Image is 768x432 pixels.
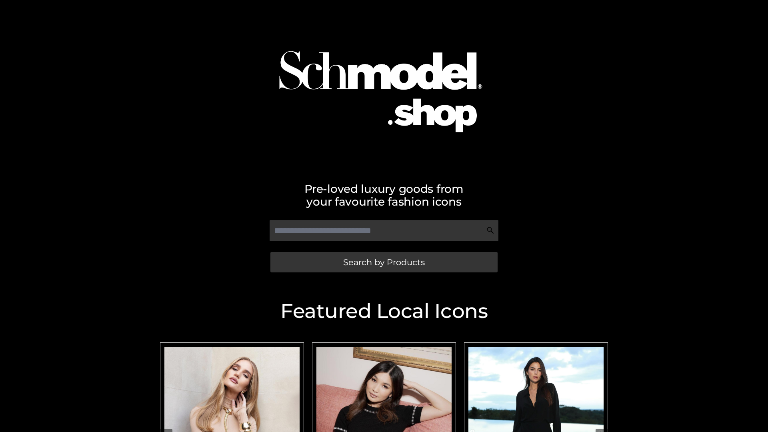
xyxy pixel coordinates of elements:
span: Search by Products [343,258,425,266]
img: Search Icon [486,226,494,234]
h2: Pre-loved luxury goods from your favourite fashion icons [156,182,612,208]
h2: Featured Local Icons​ [156,301,612,321]
a: Search by Products [270,252,498,272]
